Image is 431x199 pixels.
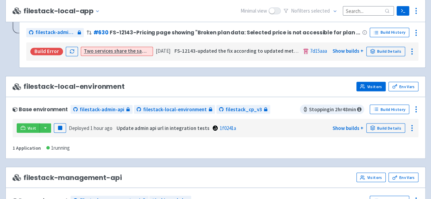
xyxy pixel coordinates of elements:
input: Search... [343,6,394,15]
a: filestack-admin-api [26,28,84,37]
a: Two services share the same route [84,48,163,54]
strong: Update admin api url in integration tests [117,125,210,131]
div: 1 Application [13,144,41,152]
a: Terminal [397,6,409,16]
a: Show builds + [333,48,364,54]
span: filestack-management-api [13,173,122,181]
a: Show builds + [333,125,364,131]
a: Visitors [356,172,386,182]
span: filestack-admin-api [35,29,76,36]
a: filestack-admin-api [71,105,133,114]
span: Stopping in 2 hr 48 min [300,104,364,114]
span: Minimal view [241,7,267,15]
a: filestack_cp_v3 [216,105,270,114]
a: Build Details [366,123,405,133]
a: Env Vars [388,82,418,91]
a: Build History [370,28,409,37]
time: 1 hour ago [90,125,112,131]
time: [DATE] [156,48,170,54]
div: 1 running [46,144,70,152]
a: Build History [370,104,409,114]
span: filestack-local-environment [143,105,207,113]
a: Visit [17,123,40,133]
span: selected [311,7,330,14]
strong: FS-12143-updated the fix according to updated method declaration [174,48,330,54]
a: filestack-local-environment [134,105,215,114]
span: Deployed [69,125,112,131]
div: Base environment [13,106,68,112]
a: Build Details [366,47,405,56]
a: Env Vars [388,172,418,182]
div: Build Error [30,48,63,55]
span: Visit [28,125,36,131]
span: filestack_cp_v3 [226,105,262,113]
span: filestack-local-environment [13,82,125,90]
a: Visitors [356,82,386,91]
button: Pause [54,123,66,133]
a: #630 [93,29,108,36]
span: No filter s [291,7,330,15]
span: FS-12143-Pricing page showing "Broken plan data: Selected price is not accessible for plan config... [110,30,361,35]
span: filestack-admin-api [80,105,124,113]
button: filestack-local-app [24,7,103,15]
a: 1f0241a [219,125,236,131]
a: 7d15aaa [310,48,327,54]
